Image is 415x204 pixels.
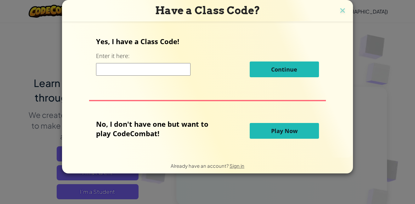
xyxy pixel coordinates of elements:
img: close icon [338,6,347,16]
button: Play Now [250,123,319,139]
span: Continue [271,66,297,73]
label: Enter it here: [96,52,129,60]
span: Have a Class Code? [155,4,260,17]
button: Continue [250,61,319,77]
p: Yes, I have a Class Code! [96,37,319,46]
span: Play Now [271,127,298,135]
span: Already have an account? [171,163,230,169]
p: No, I don't have one but want to play CodeCombat! [96,119,218,138]
a: Sign in [230,163,244,169]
